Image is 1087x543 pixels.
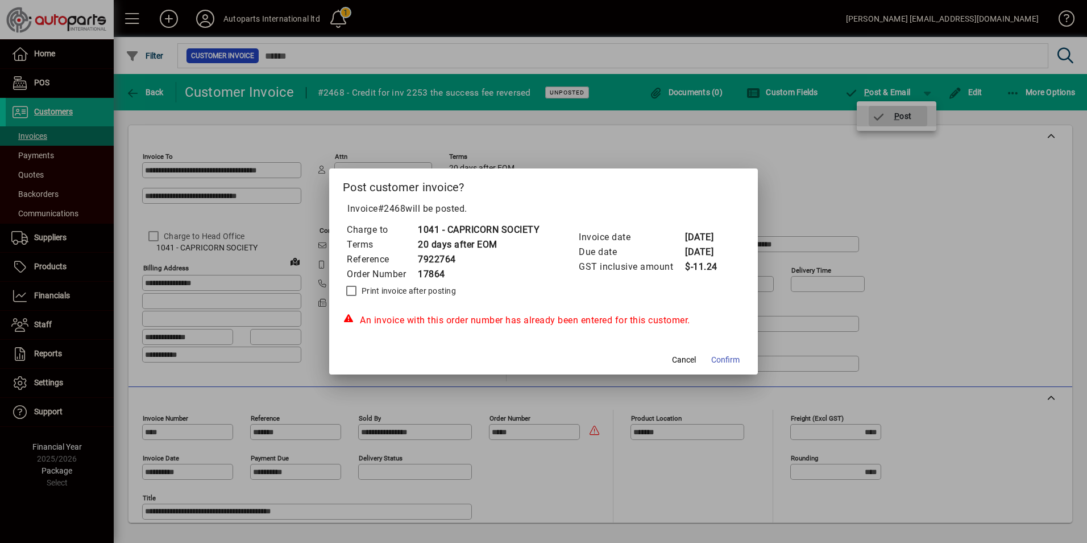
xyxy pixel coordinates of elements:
td: Charge to [346,223,417,237]
td: Terms [346,237,417,252]
div: An invoice with this order number has already been entered for this customer. [343,314,744,327]
td: Reference [346,252,417,267]
td: [DATE] [684,230,730,245]
label: Print invoice after posting [359,285,456,297]
h2: Post customer invoice? [329,168,758,201]
td: GST inclusive amount [578,260,684,274]
td: Invoice date [578,230,684,245]
span: #2468 [378,203,406,214]
td: 7922764 [417,252,540,267]
button: Cancel [666,349,702,370]
td: [DATE] [684,245,730,260]
span: Confirm [711,354,740,366]
td: Order Number [346,267,417,282]
td: $-11.24 [684,260,730,274]
td: 20 days after EOM [417,237,540,252]
td: Due date [578,245,684,260]
td: 17864 [417,267,540,282]
td: 1041 - CAPRICORN SOCIETY [417,223,540,237]
span: Cancel [672,354,696,366]
button: Confirm [707,349,744,370]
p: Invoice will be posted . [343,202,744,216]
